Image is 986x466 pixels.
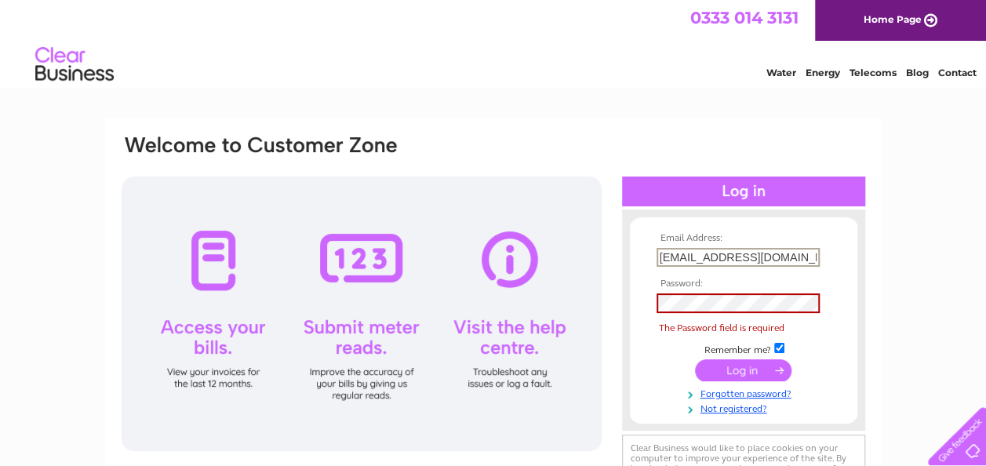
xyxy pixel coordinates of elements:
img: logo.png [35,41,115,89]
a: Forgotten password? [657,385,835,400]
td: Remember me? [653,340,835,356]
a: Energy [806,67,840,78]
a: Telecoms [850,67,897,78]
a: Not registered? [657,400,835,415]
th: Email Address: [653,233,835,244]
a: Blog [906,67,929,78]
th: Password: [653,279,835,289]
div: Clear Business is a trading name of Verastar Limited (registered in [GEOGRAPHIC_DATA] No. 3667643... [123,9,864,76]
a: Contact [938,67,977,78]
span: The Password field is required [659,322,784,333]
a: 0333 014 3131 [690,8,799,27]
input: Submit [695,359,791,381]
a: Water [766,67,796,78]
